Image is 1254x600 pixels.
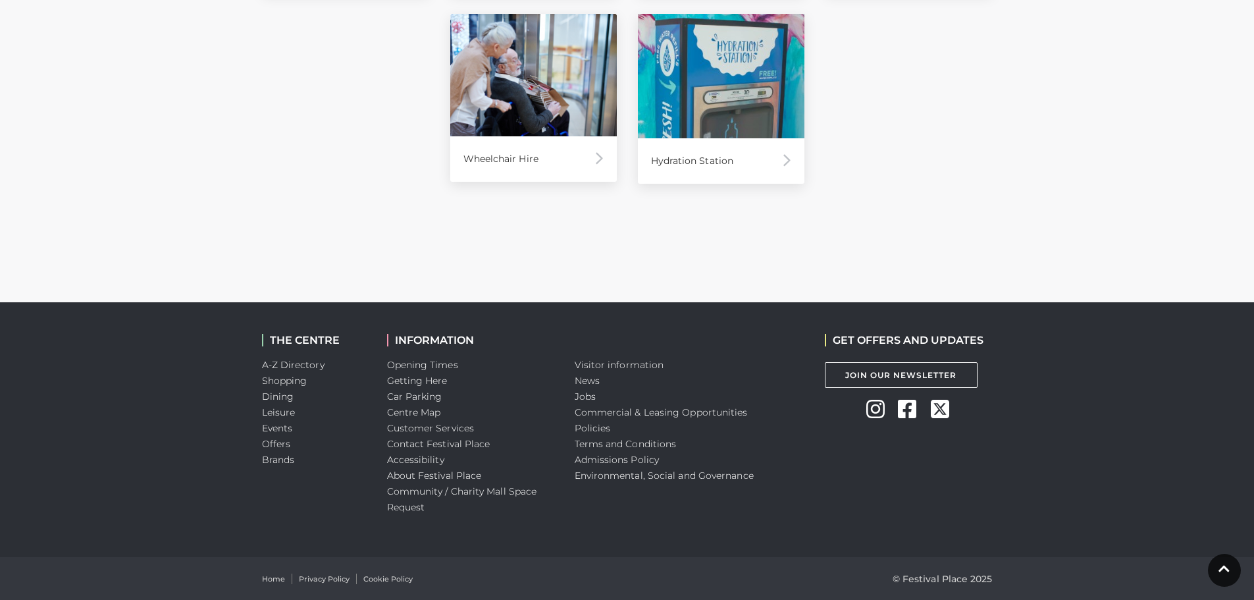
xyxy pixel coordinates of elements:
[575,438,677,450] a: Terms and Conditions
[825,362,978,388] a: Join Our Newsletter
[575,406,748,418] a: Commercial & Leasing Opportunities
[575,470,754,481] a: Environmental, Social and Governance
[262,359,325,371] a: A-Z Directory
[299,574,350,585] a: Privacy Policy
[262,574,285,585] a: Home
[575,359,664,371] a: Visitor information
[825,334,983,346] h2: GET OFFERS AND UPDATES
[450,14,617,182] a: Wheelchair Hire
[262,422,293,434] a: Events
[387,359,458,371] a: Opening Times
[575,375,600,387] a: News
[262,438,291,450] a: Offers
[387,485,537,513] a: Community / Charity Mall Space Request
[638,138,804,184] div: Hydration Station
[262,391,294,402] a: Dining
[893,571,993,587] p: © Festival Place 2025
[363,574,413,585] a: Cookie Policy
[387,470,482,481] a: About Festival Place
[387,375,448,387] a: Getting Here
[387,334,555,346] h2: INFORMATION
[638,14,804,184] a: Hydration Station
[575,422,611,434] a: Policies
[387,422,475,434] a: Customer Services
[262,454,295,466] a: Brands
[262,375,307,387] a: Shopping
[450,136,617,182] div: Wheelchair Hire
[262,406,296,418] a: Leisure
[262,334,367,346] h2: THE CENTRE
[575,454,660,466] a: Admissions Policy
[387,406,441,418] a: Centre Map
[575,391,596,402] a: Jobs
[387,438,490,450] a: Contact Festival Place
[387,454,444,466] a: Accessibility
[387,391,442,402] a: Car Parking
